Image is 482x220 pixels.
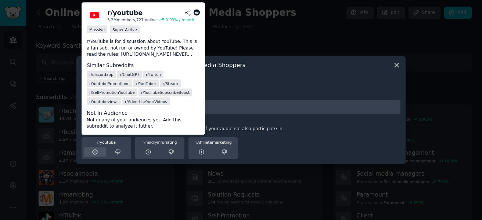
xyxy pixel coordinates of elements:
span: r/ [97,140,100,144]
dt: Not In Audience [87,109,200,117]
div: Affiliatemarketing [191,140,235,145]
span: r/ SelfPromotionYouTube [89,90,135,95]
h3: Add subreddit by name [82,93,400,99]
input: Enter subreddit name and press enter [82,100,400,114]
dt: Similar Subreddits [87,62,200,69]
div: 3.2M members, 727 online [107,17,157,22]
dd: Not in any of your audiences yet. Add this subreddit to analyze it futher. [87,117,200,129]
span: r/ AdvertiseYourVideos [125,99,167,104]
div: youtube [84,140,129,145]
span: r/ discordapp [89,72,114,77]
img: youtube [87,8,102,23]
div: r/ youtube [107,8,143,17]
span: r/ [143,140,145,144]
span: r/ [194,140,197,144]
div: mildlyinfuriating [137,140,182,145]
span: r/ YoutubePromotionn [89,81,130,86]
p: r/YouTube is for discussion about YouTube. This is a fan sub, not run or owned by YouTube! Please... [87,38,200,58]
span: r/ Youtubeviews [89,99,119,104]
span: r/ Twitch [146,72,161,77]
div: Super Active [110,26,140,33]
h3: Similar Communities [82,119,400,124]
div: 0.93 % / month [166,17,194,22]
span: r/ ChatGPT [120,72,139,77]
div: Recommended based on communities that members of your audience also participate in. [82,126,400,132]
span: r/ YouTubeSubscribeBoost [141,90,190,95]
div: Massive [87,26,107,33]
span: r/ Steam [163,81,178,86]
span: r/ YouTuber [136,81,156,86]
